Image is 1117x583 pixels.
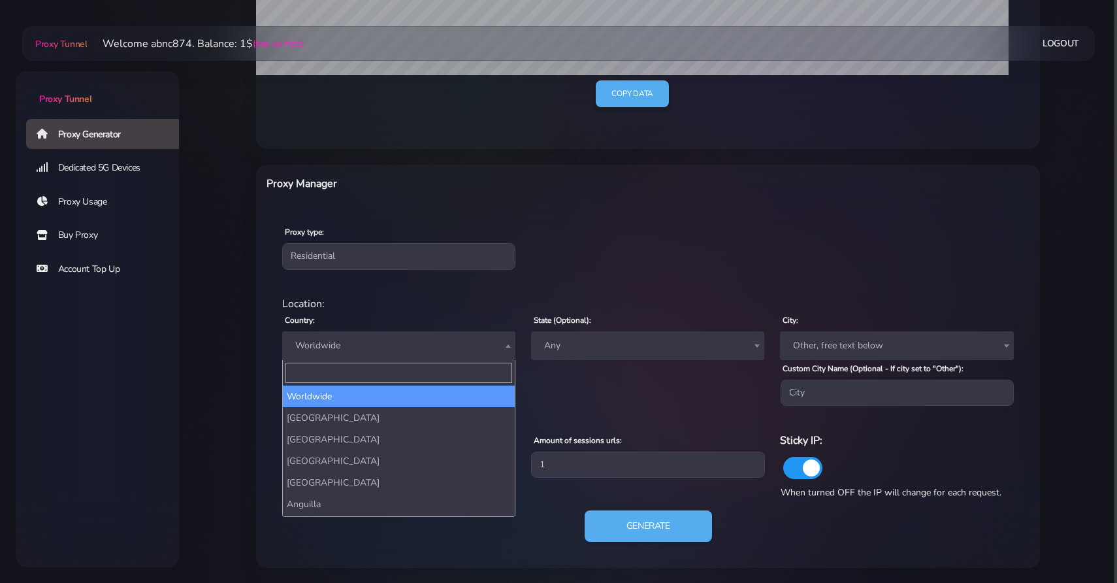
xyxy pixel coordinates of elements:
[26,254,189,284] a: Account Top Up
[531,331,764,360] span: Any
[285,226,324,238] label: Proxy type:
[283,386,515,407] li: Worldwide
[39,93,91,105] span: Proxy Tunnel
[16,71,179,106] a: Proxy Tunnel
[26,153,189,183] a: Dedicated 5G Devices
[783,363,964,375] label: Custom City Name (Optional - If city set to "Other"):
[781,486,1001,499] span: When turned OFF the IP will change for each request.
[274,416,1022,432] div: Proxy Settings:
[267,175,705,192] h6: Proxy Manager
[781,380,1014,406] input: City
[253,37,303,50] a: (top-up here)
[585,510,712,542] button: Generate
[596,80,668,107] a: Copy data
[781,331,1014,360] span: Other, free text below
[788,337,1006,355] span: Other, free text below
[26,220,189,250] a: Buy Proxy
[290,337,508,355] span: Worldwide
[283,515,515,537] li: [GEOGRAPHIC_DATA]
[33,33,87,54] a: Proxy Tunnel
[35,38,87,50] span: Proxy Tunnel
[87,36,303,52] li: Welcome abnc874. Balance: 1$
[1054,520,1101,567] iframe: Webchat Widget
[283,450,515,472] li: [GEOGRAPHIC_DATA]
[282,331,515,360] span: Worldwide
[274,296,1022,312] div: Location:
[283,407,515,429] li: [GEOGRAPHIC_DATA]
[283,429,515,450] li: [GEOGRAPHIC_DATA]
[283,472,515,493] li: [GEOGRAPHIC_DATA]
[1043,31,1079,56] a: Logout
[26,187,189,217] a: Proxy Usage
[783,314,799,326] label: City:
[539,337,756,355] span: Any
[781,432,1014,449] h6: Sticky IP:
[285,314,315,326] label: Country:
[534,314,591,326] label: State (Optional):
[534,435,622,446] label: Amount of sessions urls:
[283,493,515,515] li: Anguilla
[26,119,189,149] a: Proxy Generator
[285,363,512,383] input: Search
